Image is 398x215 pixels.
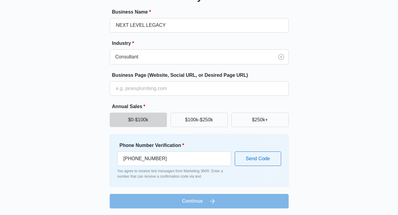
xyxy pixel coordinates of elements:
[112,8,291,16] label: Business Name
[171,113,228,127] button: $100k-$250k
[276,52,286,62] button: Clear
[120,142,233,149] label: Phone Number Verification
[117,151,231,166] input: Ex. +1-555-555-5555
[117,168,231,179] p: You agree to receive text messages from Marketing 360®. Enter a number that can receive a confirm...
[110,113,167,127] button: $0-$100k
[112,103,291,110] label: Annual Sales
[231,113,289,127] button: $250k+
[110,81,289,96] input: e.g. janesplumbing.com
[235,151,281,166] button: Send Code
[110,18,289,33] input: e.g. Jane's Plumbing
[112,72,291,79] label: Business Page (Website, Social URL, or Desired Page URL)
[112,40,291,47] label: Industry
